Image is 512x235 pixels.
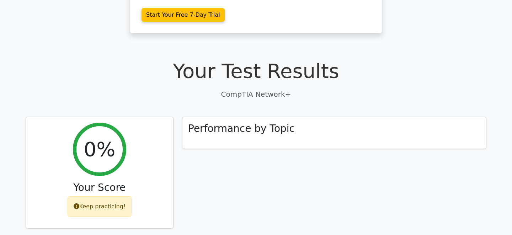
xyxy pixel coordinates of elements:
h3: Your Score [32,182,167,194]
h1: Your Test Results [26,59,486,83]
div: Keep practicing! [68,196,132,217]
p: CompTIA Network+ [26,89,486,100]
h3: Performance by Topic [188,123,295,135]
a: Start Your Free 7-Day Trial [142,8,225,22]
h2: 0% [84,137,116,161]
